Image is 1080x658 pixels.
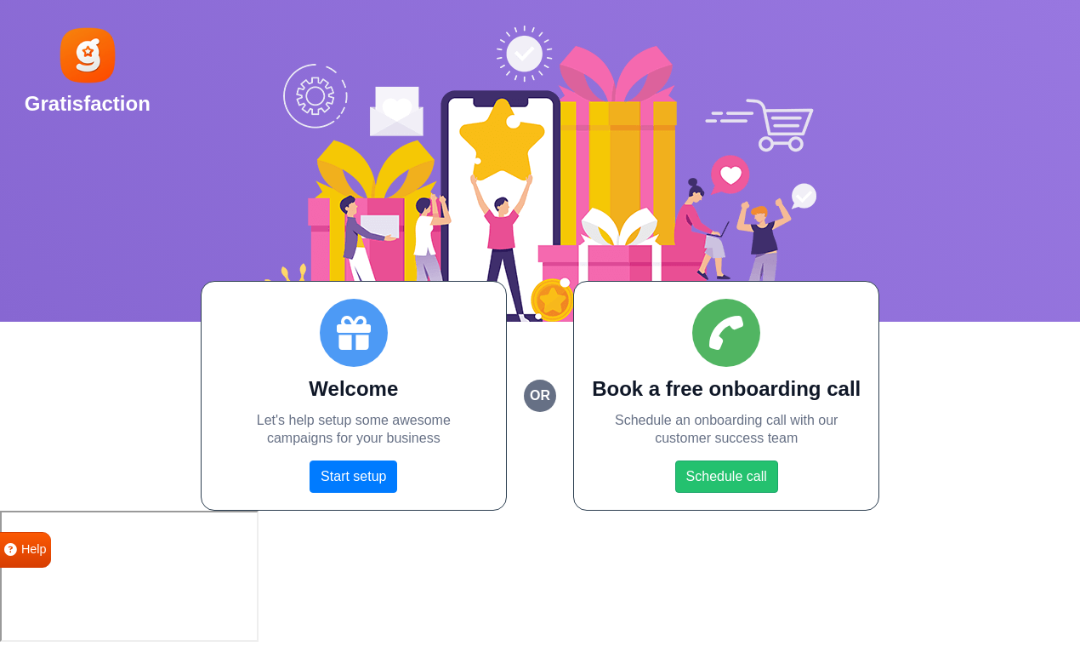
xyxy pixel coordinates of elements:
img: Gratisfaction [57,25,118,86]
h2: Gratisfaction [25,92,151,117]
p: Let's help setup some awesome campaigns for your business [219,412,489,448]
a: Schedule call [675,461,778,493]
span: Help [21,541,47,559]
p: Schedule an onboarding call with our customer success team [591,412,861,448]
small: or [524,380,556,412]
h2: Book a free onboarding call [591,377,861,402]
h2: Welcome [219,377,489,402]
img: Social Boost [264,26,816,322]
a: Start setup [310,461,397,493]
